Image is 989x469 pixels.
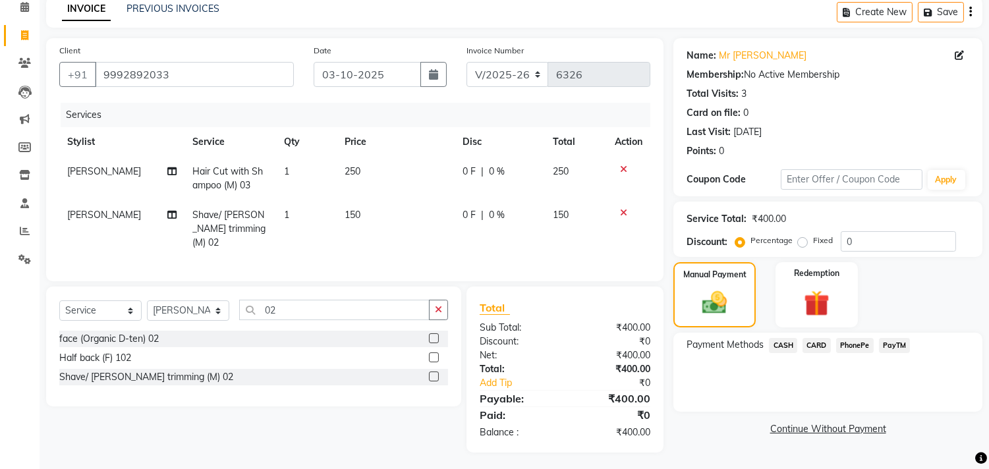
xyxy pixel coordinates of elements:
div: 3 [741,87,747,101]
span: 0 F [463,208,476,222]
div: Services [61,103,660,127]
label: Fixed [813,234,833,246]
div: Sub Total: [470,321,565,335]
div: ₹400.00 [565,391,661,406]
img: _gift.svg [796,287,837,319]
div: Payable: [470,391,565,406]
span: PhonePe [836,338,874,353]
div: ₹400.00 [565,426,661,439]
div: Half back (F) 102 [59,351,131,365]
span: 1 [284,209,289,221]
div: Membership: [687,68,744,82]
span: 0 F [463,165,476,179]
span: Shave/ [PERSON_NAME] trimming (M) 02 [193,209,266,248]
label: Date [314,45,331,57]
th: Stylist [59,127,185,157]
div: Shave/ [PERSON_NAME] trimming (M) 02 [59,370,233,384]
th: Qty [276,127,337,157]
div: ₹0 [565,335,661,348]
div: Name: [687,49,716,63]
input: Search by Name/Mobile/Email/Code [95,62,294,87]
span: Payment Methods [687,338,764,352]
div: Total: [470,362,565,376]
span: [PERSON_NAME] [67,209,141,221]
div: Service Total: [687,212,747,226]
span: CARD [803,338,831,353]
div: face (Organic D-ten) 02 [59,332,159,346]
span: 0 % [489,165,505,179]
span: CASH [769,338,797,353]
div: No Active Membership [687,68,969,82]
th: Disc [455,127,545,157]
button: Create New [837,2,913,22]
label: Redemption [794,267,839,279]
button: Save [918,2,964,22]
button: +91 [59,62,96,87]
div: 0 [719,144,724,158]
input: Enter Offer / Coupon Code [781,169,922,190]
th: Total [546,127,608,157]
span: Total [480,301,510,315]
th: Service [185,127,277,157]
a: Continue Without Payment [676,422,980,436]
span: [PERSON_NAME] [67,165,141,177]
input: Search or Scan [239,300,430,320]
span: 250 [345,165,360,177]
div: Discount: [470,335,565,348]
a: Add Tip [470,376,581,390]
th: Price [337,127,455,157]
span: | [481,165,484,179]
img: _cash.svg [694,289,734,317]
label: Manual Payment [683,269,747,281]
span: 1 [284,165,289,177]
div: ₹400.00 [565,348,661,362]
div: ₹400.00 [752,212,786,226]
label: Percentage [750,234,793,246]
span: PayTM [879,338,911,353]
div: Points: [687,144,716,158]
div: Total Visits: [687,87,739,101]
a: PREVIOUS INVOICES [127,3,219,14]
div: ₹0 [565,407,661,423]
div: ₹400.00 [565,321,661,335]
div: Balance : [470,426,565,439]
div: 0 [743,106,749,120]
span: 0 % [489,208,505,222]
th: Action [607,127,650,157]
span: | [481,208,484,222]
label: Client [59,45,80,57]
div: Card on file: [687,106,741,120]
div: ₹400.00 [565,362,661,376]
div: [DATE] [733,125,762,139]
span: 150 [345,209,360,221]
a: Mr [PERSON_NAME] [719,49,806,63]
label: Invoice Number [466,45,524,57]
div: Net: [470,348,565,362]
div: Discount: [687,235,727,249]
span: 150 [553,209,569,221]
div: Last Visit: [687,125,731,139]
span: 250 [553,165,569,177]
button: Apply [928,170,965,190]
span: Hair Cut with Shampoo (M) 03 [193,165,264,191]
div: ₹0 [581,376,661,390]
div: Coupon Code [687,173,781,186]
div: Paid: [470,407,565,423]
